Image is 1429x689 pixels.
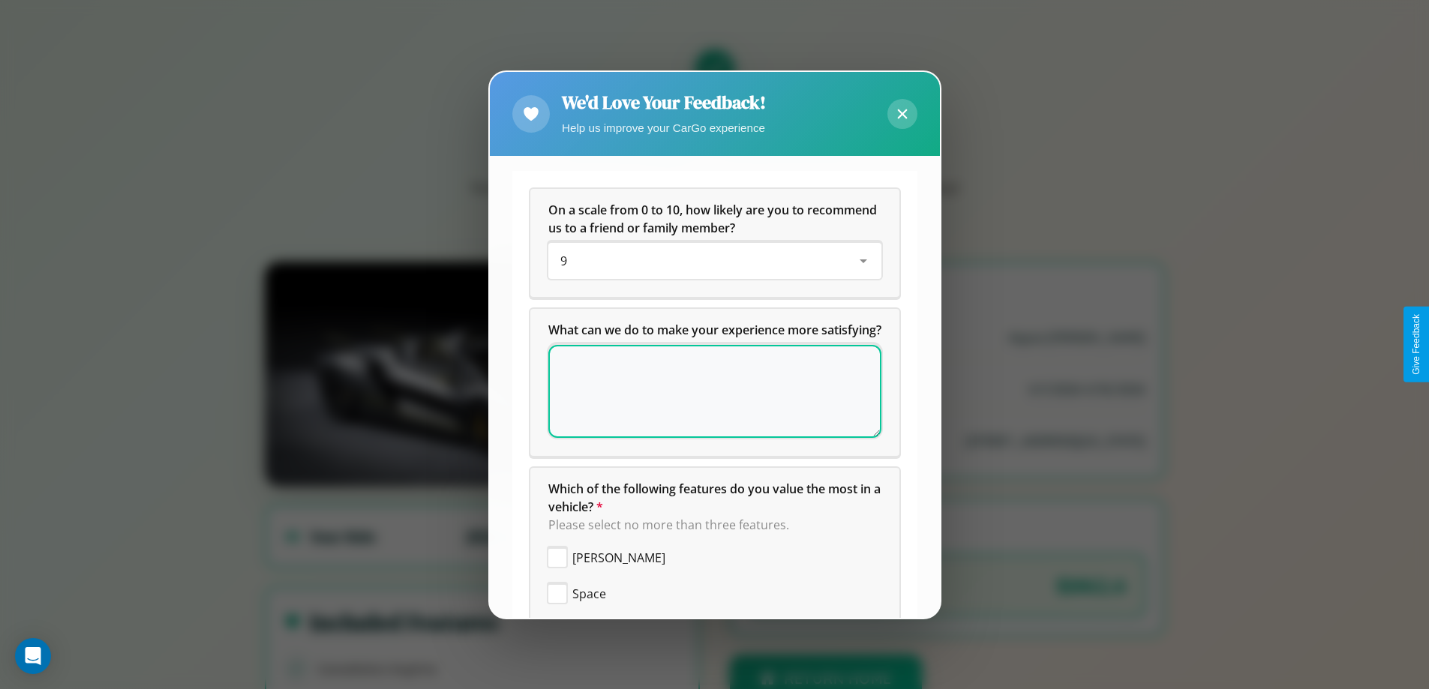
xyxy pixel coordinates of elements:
span: Space [572,585,606,603]
p: Help us improve your CarGo experience [562,118,766,138]
span: [PERSON_NAME] [572,549,665,567]
span: 9 [560,253,567,269]
div: Open Intercom Messenger [15,638,51,674]
h2: We'd Love Your Feedback! [562,90,766,115]
span: What can we do to make your experience more satisfying? [548,322,881,338]
h5: On a scale from 0 to 10, how likely are you to recommend us to a friend or family member? [548,201,881,237]
span: On a scale from 0 to 10, how likely are you to recommend us to a friend or family member? [548,202,880,236]
span: Which of the following features do you value the most in a vehicle? [548,481,884,515]
span: Please select no more than three features. [548,517,789,533]
div: On a scale from 0 to 10, how likely are you to recommend us to a friend or family member? [548,243,881,279]
div: Give Feedback [1411,314,1421,375]
div: On a scale from 0 to 10, how likely are you to recommend us to a friend or family member? [530,189,899,297]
